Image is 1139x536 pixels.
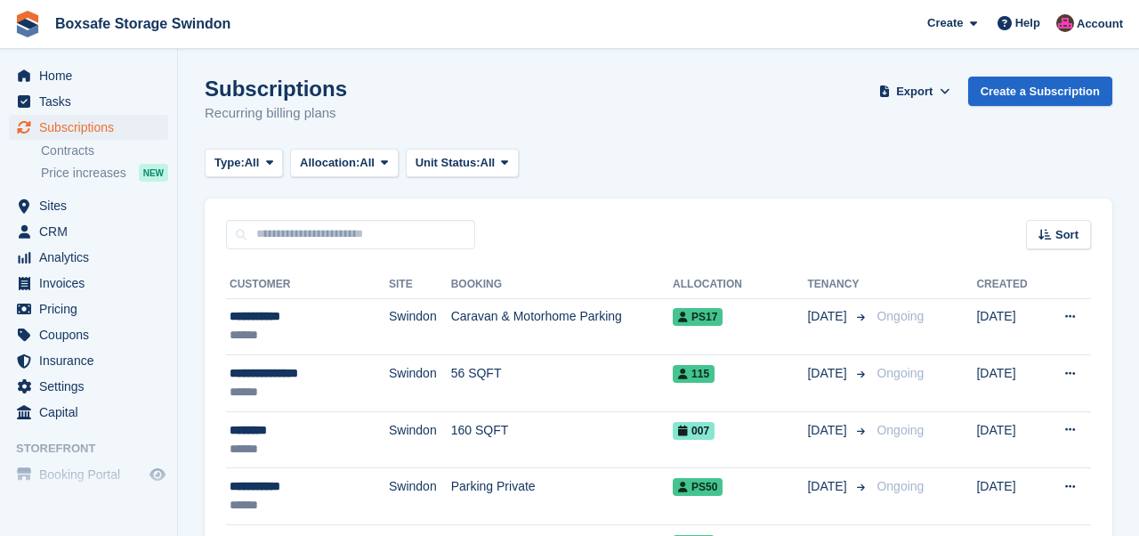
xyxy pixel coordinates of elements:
[807,364,850,383] span: [DATE]
[876,366,924,380] span: Ongoing
[39,374,146,399] span: Settings
[876,423,924,437] span: Ongoing
[39,245,146,270] span: Analytics
[451,355,673,412] td: 56 SQFT
[389,355,451,412] td: Swindon
[359,154,375,172] span: All
[9,462,168,487] a: menu
[451,468,673,525] td: Parking Private
[48,9,238,38] a: Boxsafe Storage Swindon
[9,348,168,373] a: menu
[976,298,1042,355] td: [DATE]
[41,165,126,182] span: Price increases
[39,322,146,347] span: Coupons
[16,440,177,458] span: Storefront
[976,411,1042,468] td: [DATE]
[673,478,723,496] span: PS50
[673,308,723,326] span: PS17
[673,365,715,383] span: 115
[9,115,168,140] a: menu
[807,477,850,496] span: [DATE]
[39,63,146,88] span: Home
[976,271,1042,299] th: Created
[39,348,146,373] span: Insurance
[481,154,496,172] span: All
[205,103,347,124] p: Recurring billing plans
[451,271,673,299] th: Booking
[451,298,673,355] td: Caravan & Motorhome Parking
[673,422,715,440] span: 007
[968,77,1112,106] a: Create a Subscription
[1077,15,1123,33] span: Account
[290,149,399,178] button: Allocation: All
[876,77,954,106] button: Export
[1015,14,1040,32] span: Help
[406,149,519,178] button: Unit Status: All
[807,307,850,326] span: [DATE]
[300,154,359,172] span: Allocation:
[1056,14,1074,32] img: Philip Matthews
[205,77,347,101] h1: Subscriptions
[389,468,451,525] td: Swindon
[214,154,245,172] span: Type:
[389,271,451,299] th: Site
[205,149,283,178] button: Type: All
[9,63,168,88] a: menu
[9,374,168,399] a: menu
[41,163,168,183] a: Price increases NEW
[416,154,481,172] span: Unit Status:
[139,164,168,182] div: NEW
[389,411,451,468] td: Swindon
[389,298,451,355] td: Swindon
[927,14,963,32] span: Create
[41,142,168,159] a: Contracts
[226,271,389,299] th: Customer
[9,322,168,347] a: menu
[9,219,168,244] a: menu
[9,400,168,425] a: menu
[9,89,168,114] a: menu
[9,296,168,321] a: menu
[39,400,146,425] span: Capital
[39,462,146,487] span: Booking Portal
[673,271,807,299] th: Allocation
[39,115,146,140] span: Subscriptions
[896,83,933,101] span: Export
[39,89,146,114] span: Tasks
[39,271,146,296] span: Invoices
[9,245,168,270] a: menu
[807,271,869,299] th: Tenancy
[245,154,260,172] span: All
[39,296,146,321] span: Pricing
[147,464,168,485] a: Preview store
[14,11,41,37] img: stora-icon-8386f47178a22dfd0bd8f6a31ec36ba5ce8667c1dd55bd0f319d3a0aa187defe.svg
[976,355,1042,412] td: [DATE]
[39,193,146,218] span: Sites
[976,468,1042,525] td: [DATE]
[39,219,146,244] span: CRM
[1055,226,1078,244] span: Sort
[876,309,924,323] span: Ongoing
[876,479,924,493] span: Ongoing
[451,411,673,468] td: 160 SQFT
[9,193,168,218] a: menu
[9,271,168,296] a: menu
[807,421,850,440] span: [DATE]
